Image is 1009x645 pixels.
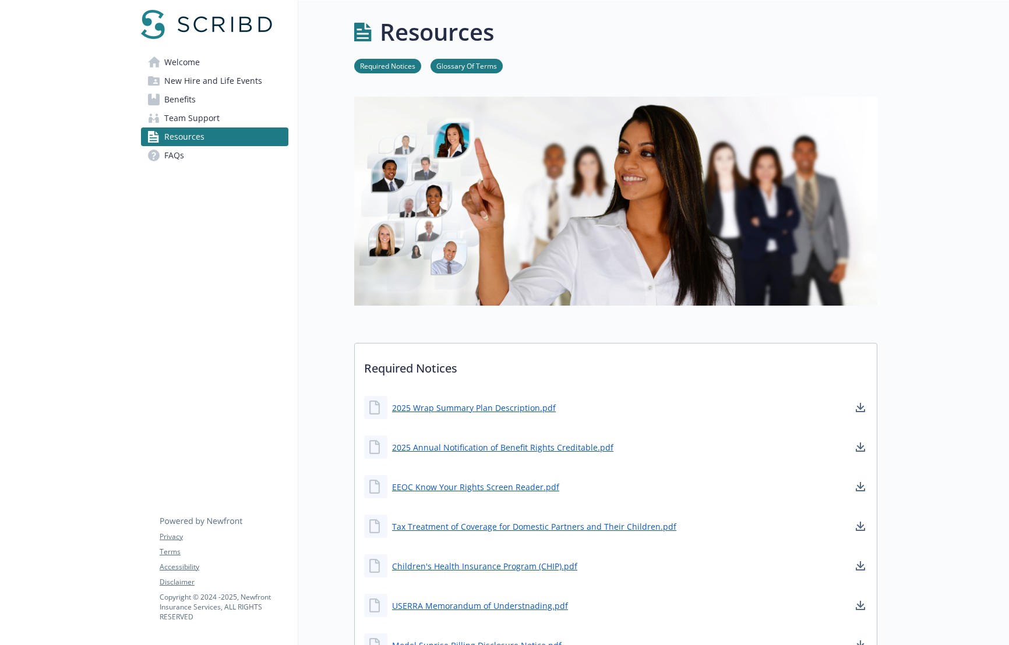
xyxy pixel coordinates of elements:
[141,146,288,165] a: FAQs
[164,146,184,165] span: FAQs
[164,109,220,127] span: Team Support
[853,519,867,533] a: download document
[392,441,613,453] a: 2025 Annual Notification of Benefit Rights Creditable.pdf
[853,401,867,414] a: download document
[160,592,288,622] p: Copyright © 2024 - 2025 , Newfront Insurance Services, ALL RIGHTS RESERVED
[160,562,288,572] a: Accessibility
[164,72,262,90] span: New Hire and Life Events
[160,577,288,587] a: Disclaimer
[164,90,196,109] span: Benefits
[392,520,676,533] a: Tax Treatment of Coverage for Domestic Partners and Their Children.pdf
[160,531,288,542] a: Privacy
[392,481,559,493] a: EEOC Know Your Rights Screen Reader.pdf
[164,127,204,146] span: Resources
[141,53,288,72] a: Welcome
[431,60,503,71] a: Glossary Of Terms
[853,598,867,612] a: download document
[141,127,288,146] a: Resources
[392,600,568,612] a: USERRA Memorandum of Understnading.pdf
[354,97,877,306] img: resources page banner
[141,72,288,90] a: New Hire and Life Events
[380,15,494,49] h1: Resources
[853,480,867,494] a: download document
[853,559,867,573] a: download document
[354,60,421,71] a: Required Notices
[355,343,877,387] p: Required Notices
[392,560,577,572] a: Children's Health Insurance Program (CHIP).pdf
[392,402,556,414] a: 2025 Wrap Summary Plan Description.pdf
[853,440,867,454] a: download document
[141,109,288,127] a: Team Support
[141,90,288,109] a: Benefits
[160,547,288,557] a: Terms
[164,53,200,72] span: Welcome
